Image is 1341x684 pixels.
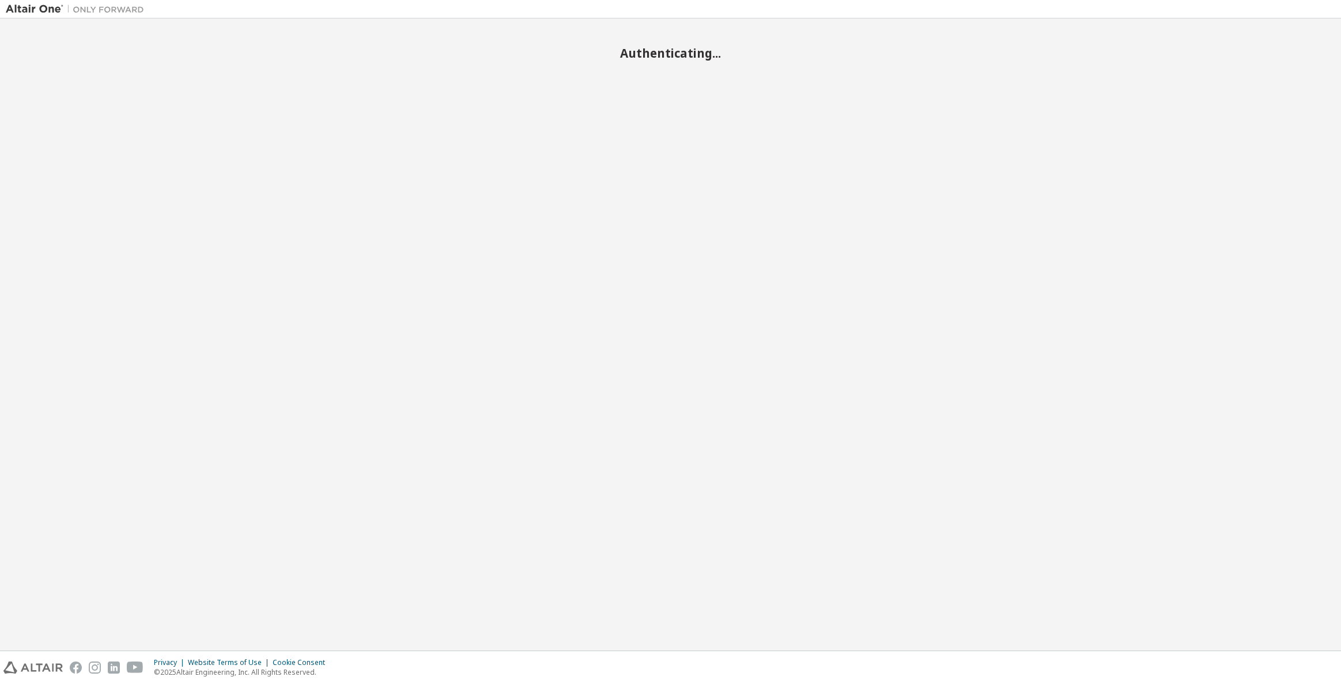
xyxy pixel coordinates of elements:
img: altair_logo.svg [3,662,63,674]
div: Website Terms of Use [188,658,273,667]
div: Cookie Consent [273,658,332,667]
img: Altair One [6,3,150,15]
h2: Authenticating... [6,46,1335,61]
div: Privacy [154,658,188,667]
p: © 2025 Altair Engineering, Inc. All Rights Reserved. [154,667,332,677]
img: youtube.svg [127,662,143,674]
img: facebook.svg [70,662,82,674]
img: instagram.svg [89,662,101,674]
img: linkedin.svg [108,662,120,674]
